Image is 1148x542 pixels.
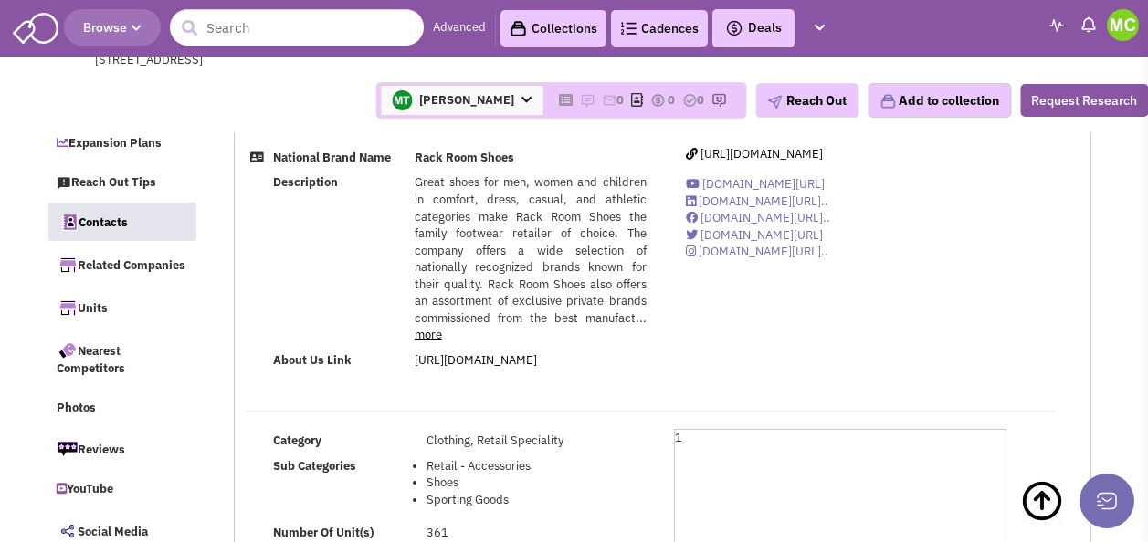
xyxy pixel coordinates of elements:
a: Photos [47,391,195,426]
span: Deals [725,19,782,36]
b: Rack Room Shoes [415,150,514,165]
img: icon-collection-lavender.png [879,93,896,109]
li: Shoes [427,474,647,492]
a: Expansion Plans [47,127,195,162]
a: Cadences [611,10,708,47]
b: National Brand Name [273,150,391,165]
a: [DOMAIN_NAME][URL].. [686,244,828,259]
input: Search [170,9,424,46]
span: [DOMAIN_NAME][URL].. [699,193,828,209]
a: YouTube [47,473,195,507]
button: Add to collection [868,83,1011,118]
img: TaskCount.png [682,93,697,108]
a: [DOMAIN_NAME][URL].. [686,210,830,225]
b: About Us Link [273,352,352,368]
img: icon-collection-lavender-black.svg [510,20,527,37]
b: Number Of Unit(s) [273,525,374,540]
a: Units [47,288,195,327]
a: Nearest Competitors [47,331,195,387]
span: [DOMAIN_NAME][URL].. [700,210,830,225]
span: Browse [83,19,142,36]
button: Reach Out [755,83,858,118]
button: Request Research [1020,84,1148,117]
a: Reviews [47,430,195,468]
img: icon-note.png [580,93,595,108]
a: Collections [500,10,606,47]
a: Contacts [48,203,196,241]
b: Description [273,174,338,190]
span: 0 [697,92,704,108]
img: icon-email-active-16.png [602,93,616,108]
a: [DOMAIN_NAME][URL] [686,227,823,243]
img: plane.png [767,95,782,109]
span: [DOMAIN_NAME][URL] [702,176,825,192]
img: research-icon.png [711,93,726,108]
a: [URL][DOMAIN_NAME] [415,352,537,368]
span: 0 [668,92,675,108]
b: Sub Categories [273,458,356,474]
li: Sporting Goods [427,492,647,509]
span: Great shoes for men, women and children in comfort, dress, casual, and athletic categories make R... [415,174,647,326]
a: Advanced [433,19,486,36]
b: Category [273,433,321,448]
img: Matt Crossley [1107,9,1139,41]
button: Deals [720,16,787,40]
a: [DOMAIN_NAME][URL].. [686,193,828,209]
li: Retail - Accessories [427,458,647,475]
div: [STREET_ADDRESS] [95,52,572,69]
span: 0 [616,92,624,108]
a: Related Companies [47,245,195,284]
img: Cadences_logo.png [620,22,637,35]
span: [DOMAIN_NAME][URL] [700,227,823,243]
img: icon-deals.svg [725,17,743,39]
span: [URL][DOMAIN_NAME] [700,146,823,162]
img: SmartAdmin [13,9,58,44]
span: [DOMAIN_NAME][URL].. [699,244,828,259]
a: [URL][DOMAIN_NAME] [686,146,823,162]
button: Browse [64,9,161,46]
img: CjNI01gqJkyD1aWX3k6yAw.png [392,90,412,110]
a: Reach Out Tips [47,166,195,201]
a: [DOMAIN_NAME][URL] [686,176,825,192]
td: Clothing, Retail Speciality [423,429,650,453]
span: [PERSON_NAME] [381,86,542,115]
a: more [415,327,442,342]
img: icon-dealamount.png [650,93,665,108]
